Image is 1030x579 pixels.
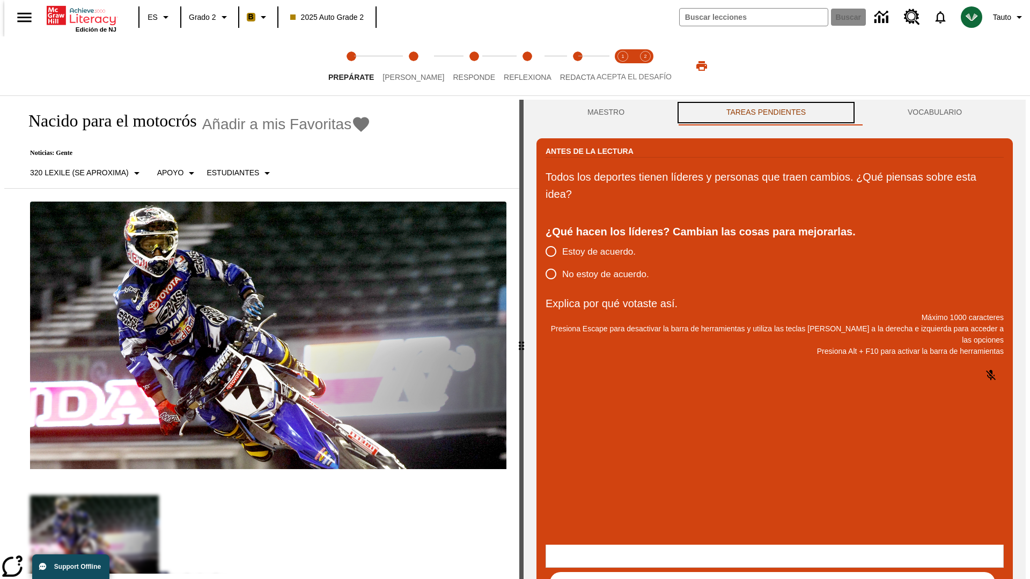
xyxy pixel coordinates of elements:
button: Redacta step 5 of 5 [551,36,604,95]
button: Acepta el desafío lee step 1 of 2 [607,36,638,95]
p: Todos los deportes tienen líderes y personas que traen cambios. ¿Qué piensas sobre esta idea? [546,168,1004,203]
button: Seleccionar estudiante [202,164,278,183]
div: Pulsa la tecla de intro o la barra espaciadora y luego presiona las flechas de derecha e izquierd... [519,100,524,579]
span: 2025 Auto Grade 2 [290,12,364,23]
p: Estudiantes [207,167,259,179]
div: Instructional Panel Tabs [536,100,1013,125]
button: VOCABULARIO [857,100,1013,125]
button: Perfil/Configuración [989,8,1030,27]
button: Lee step 2 of 5 [374,36,453,95]
a: Centro de recursos, Se abrirá en una pestaña nueva. [897,3,926,32]
button: Haga clic para activar la función de reconocimiento de voz [978,362,1004,388]
p: Apoyo [157,167,184,179]
button: Abrir el menú lateral [9,2,40,33]
button: Reflexiona step 4 of 5 [495,36,560,95]
div: reading [4,100,519,574]
div: poll [546,240,658,285]
img: avatar image [961,6,982,28]
span: Support Offline [54,563,101,570]
button: Lenguaje: ES, Selecciona un idioma [143,8,177,27]
h2: Antes de la lectura [546,145,634,157]
body: Explica por qué votaste así. Máximo 1000 caracteres Presiona Alt + F10 para activar la barra de h... [4,9,157,18]
button: Maestro [536,100,675,125]
button: Support Offline [32,554,109,579]
div: activity [524,100,1026,579]
div: ¿Qué hacen los líderes? Cambian las cosas para mejorarlas. [546,223,1004,240]
p: Explica por qué votaste así. [546,295,1004,312]
button: Prepárate step 1 of 5 [320,36,382,95]
span: Tauto [993,12,1011,23]
p: Noticias: Gente [17,149,371,157]
p: 320 Lexile (Se aproxima) [30,167,129,179]
a: Notificaciones [926,3,954,31]
span: Añadir a mis Favoritas [202,116,352,133]
span: B [248,10,254,24]
button: Responde step 3 of 5 [444,36,504,95]
span: Grado 2 [189,12,216,23]
button: Tipo de apoyo, Apoyo [153,164,203,183]
button: Boost El color de la clase es anaranjado claro. Cambiar el color de la clase. [242,8,274,27]
button: Imprimir [685,56,719,76]
p: Presiona Alt + F10 para activar la barra de herramientas [546,346,1004,357]
span: No estoy de acuerdo. [562,268,649,281]
span: Responde [453,73,495,81]
button: Grado: Grado 2, Elige un grado [185,8,235,27]
a: Centro de información [868,3,897,32]
span: [PERSON_NAME] [382,73,444,81]
h1: Nacido para el motocrós [17,111,197,131]
button: TAREAS PENDIENTES [675,100,857,125]
span: Edición de NJ [76,26,116,33]
div: Portada [47,4,116,33]
button: Acepta el desafío contesta step 2 of 2 [630,36,661,95]
button: Seleccione Lexile, 320 Lexile (Se aproxima) [26,164,148,183]
input: Buscar campo [680,9,828,26]
span: Reflexiona [504,73,551,81]
span: ACEPTA EL DESAFÍO [597,72,672,81]
span: Redacta [560,73,595,81]
button: Escoja un nuevo avatar [954,3,989,31]
button: Añadir a mis Favoritas - Nacido para el motocrós [202,115,371,133]
span: Prepárate [328,73,374,81]
span: Estoy de acuerdo. [562,245,636,259]
text: 2 [644,54,646,59]
img: El corredor de motocrós James Stewart vuela por los aires en su motocicleta de montaña [30,202,506,470]
p: Máximo 1000 caracteres [546,312,1004,323]
text: 1 [621,54,624,59]
span: ES [148,12,158,23]
p: Presiona Escape para desactivar la barra de herramientas y utiliza las teclas [PERSON_NAME] a la ... [546,323,1004,346]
